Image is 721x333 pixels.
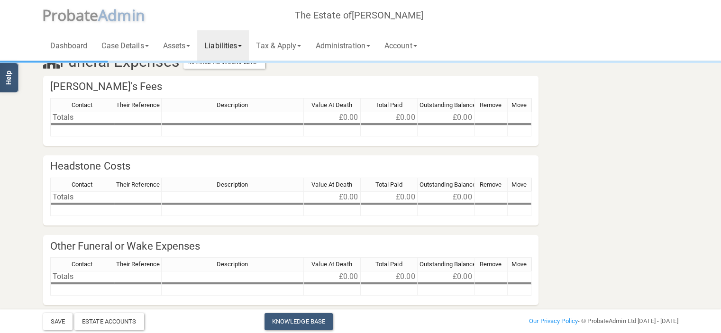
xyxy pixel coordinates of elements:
td: £0.00 [418,112,475,123]
span: Their Reference [116,101,160,108]
span: A [98,5,145,25]
a: Account [377,30,424,61]
span: Their Reference [116,261,160,268]
td: £0.00 [418,271,475,282]
a: Our Privacy Policy [529,317,578,324]
td: Totals [50,191,114,203]
span: Outstanding Balance [420,101,476,108]
span: Description [217,261,248,268]
td: £0.00 [304,271,361,282]
span: Move [511,261,526,268]
div: Estate Accounts [74,313,144,330]
span: Move [511,101,526,108]
span: Remove [480,181,502,188]
td: £0.00 [304,112,361,123]
span: Remove [480,101,502,108]
button: Save [43,313,73,330]
a: Knowledge Base [265,313,333,330]
span: Contact [72,261,93,268]
a: Administration [308,30,377,61]
h4: Other Funeral or Wake Expenses [43,235,538,257]
td: £0.00 [361,112,418,123]
h4: [PERSON_NAME]'s Fees [43,76,538,98]
span: P [42,5,99,25]
h4: Headstone Costs [43,155,538,178]
div: - © ProbateAdmin Ltd [DATE] - [DATE] [469,315,685,327]
span: Description [217,181,248,188]
span: Contact [72,101,93,108]
span: Total Paid [375,181,402,188]
td: Totals [50,271,114,282]
td: £0.00 [361,191,418,203]
span: Remove [480,261,502,268]
a: Assets [156,30,198,61]
span: Outstanding Balance [420,261,476,268]
span: Outstanding Balance [420,181,476,188]
span: Their Reference [116,181,160,188]
span: Value At Death [311,181,352,188]
a: Liabilities [197,30,249,61]
td: Totals [50,112,114,123]
span: Value At Death [311,101,352,108]
a: Case Details [94,30,155,61]
a: Dashboard [43,30,95,61]
td: £0.00 [418,191,475,203]
span: dmin [108,5,145,25]
a: Tax & Apply [249,30,308,61]
td: £0.00 [304,191,361,203]
span: Contact [72,181,93,188]
td: £0.00 [361,271,418,282]
span: robate [51,5,99,25]
span: Move [511,181,526,188]
h3: Funeral Expenses [36,54,469,70]
span: Value At Death [311,261,352,268]
span: Total Paid [375,261,402,268]
span: Total Paid [375,101,402,108]
span: Description [217,101,248,108]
